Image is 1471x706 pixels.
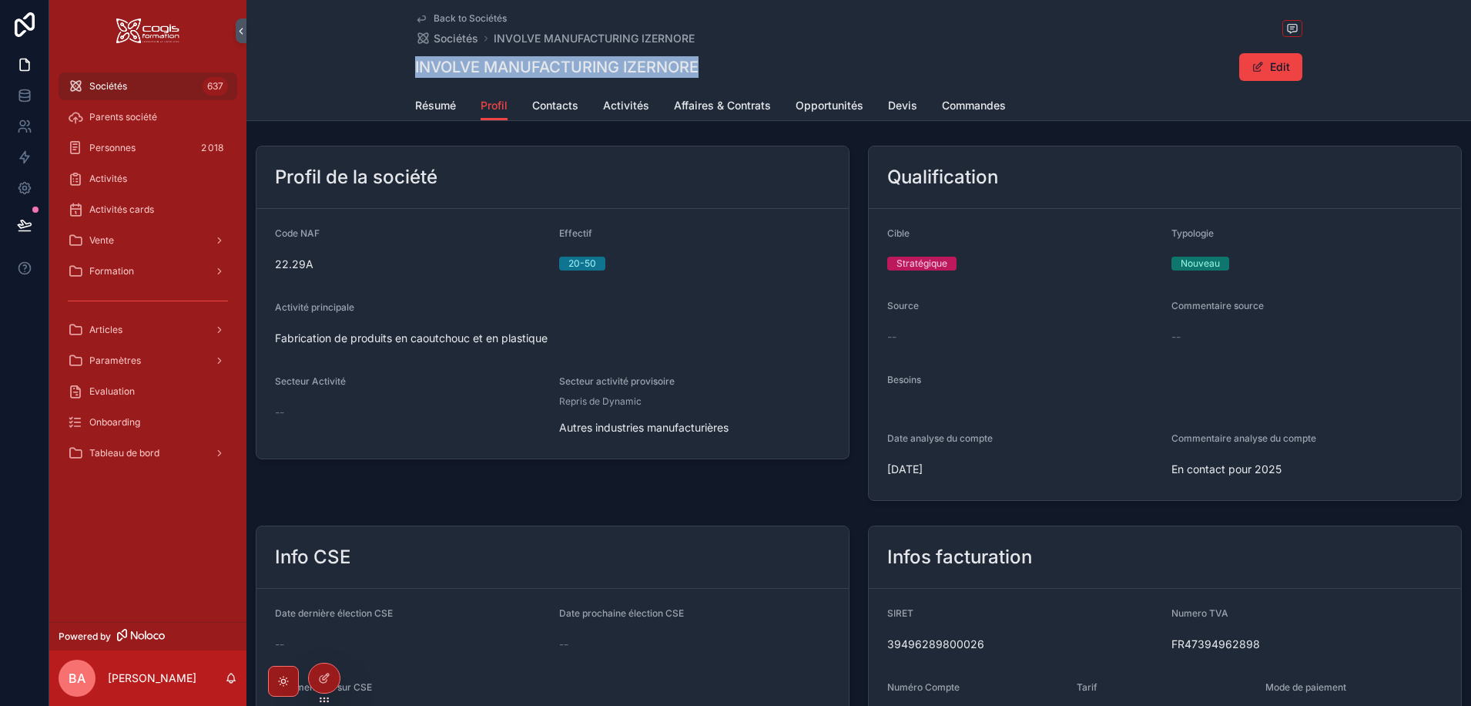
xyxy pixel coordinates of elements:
[59,347,237,375] a: Paramètres
[275,405,284,420] span: --
[1171,462,1443,477] span: En contact pour 2025
[559,637,568,652] span: --
[275,545,350,570] h2: Info CSE
[275,375,346,387] span: Secteur Activité
[59,165,237,193] a: Activités
[559,227,592,239] span: Effectif
[887,374,921,385] span: Besoins
[1171,637,1443,652] span: FR47394962898
[559,420,831,435] span: Autres industries manufacturières
[89,416,140,429] span: Onboarding
[59,316,237,344] a: Articles
[275,301,354,313] span: Activité principale
[942,92,1006,123] a: Commandes
[494,31,695,46] a: INVOLVE MANUFACTURING IZERNORE
[415,56,699,78] h1: INVOLVE MANUFACTURING IZERNORE
[887,300,919,311] span: Source
[887,165,998,190] h2: Qualification
[1171,329,1181,345] span: --
[887,607,913,619] span: SIRET
[89,80,127,92] span: Sociétés
[89,447,159,459] span: Tableau de bord
[796,92,863,123] a: Opportunités
[196,139,228,157] div: 2 018
[1239,53,1302,81] button: Edit
[415,12,507,25] a: Back to Sociétés
[203,77,228,96] div: 637
[69,669,85,688] span: BA
[275,165,437,190] h2: Profil de la société
[1171,227,1214,239] span: Typologie
[59,103,237,131] a: Parents société
[415,31,478,46] a: Sociétés
[59,378,237,405] a: Evaluation
[108,671,196,686] p: [PERSON_NAME]
[59,196,237,224] a: Activités cards
[1077,681,1097,693] span: Tarif
[888,98,917,113] span: Devis
[89,173,127,185] span: Activités
[59,134,237,162] a: Personnes2 018
[59,257,237,285] a: Formation
[275,227,320,239] span: Code NAF
[59,630,111,643] span: Powered by
[49,62,246,487] div: scrollable content
[1171,607,1228,619] span: Numero TVA
[887,462,1159,477] span: [DATE]
[887,329,896,345] span: --
[1265,681,1346,693] span: Mode de paiement
[89,111,157,123] span: Parents société
[89,234,114,247] span: Vente
[1181,257,1220,271] div: Nouveau
[415,98,456,113] span: Résumé
[434,31,478,46] span: Sociétés
[49,622,246,651] a: Powered by
[896,257,947,271] div: Stratégique
[887,227,910,239] span: Cible
[275,637,284,652] span: --
[532,98,578,113] span: Contacts
[603,92,649,123] a: Activités
[481,98,508,113] span: Profil
[559,395,642,408] span: Repris de Dynamic
[887,545,1032,570] h2: Infos facturation
[275,607,393,619] span: Date dernière élection CSE
[532,92,578,123] a: Contacts
[674,98,771,113] span: Affaires & Contrats
[275,257,547,272] span: 22.29A
[887,681,960,693] span: Numéro Compte
[481,92,508,121] a: Profil
[1171,300,1264,311] span: Commentaire source
[59,439,237,467] a: Tableau de bord
[116,18,179,43] img: App logo
[89,265,134,277] span: Formation
[603,98,649,113] span: Activités
[89,142,136,154] span: Personnes
[887,637,1159,652] span: 39496289800026
[89,355,141,367] span: Paramètres
[674,92,771,123] a: Affaires & Contrats
[89,385,135,398] span: Evaluation
[89,203,154,216] span: Activités cards
[434,12,507,25] span: Back to Sociétés
[887,432,993,444] span: Date analyse du compte
[415,92,456,123] a: Résumé
[796,98,863,113] span: Opportunités
[275,331,830,346] span: Fabrication de produits en caoutchouc et en plastique
[888,92,917,123] a: Devis
[559,607,684,619] span: Date prochaine élection CSE
[59,227,237,254] a: Vente
[1171,432,1316,444] span: Commentaire analyse du compte
[942,98,1006,113] span: Commandes
[559,375,675,387] span: Secteur activité provisoire
[59,408,237,436] a: Onboarding
[568,257,596,271] div: 20-50
[89,324,122,336] span: Articles
[59,72,237,100] a: Sociétés637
